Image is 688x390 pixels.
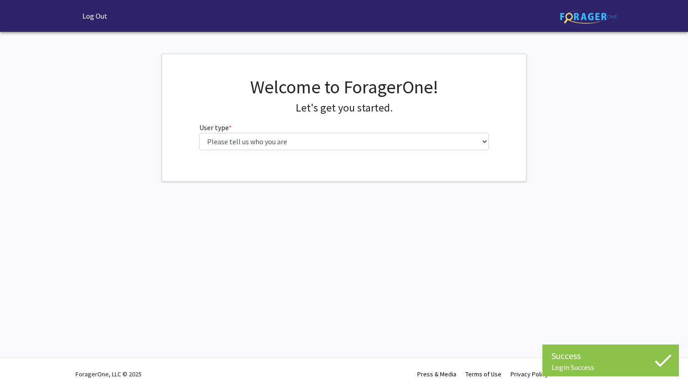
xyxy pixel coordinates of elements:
div: Login Success [551,363,670,372]
a: Privacy Policy [511,370,548,378]
img: ForagerOne Logo [560,10,617,24]
h1: Welcome to ForagerOne! [199,76,489,98]
a: Terms of Use [465,370,501,378]
label: User type [199,122,232,133]
div: Success [551,349,670,363]
h4: Let's get you started. [199,101,489,115]
div: ForagerOne, LLC © 2025 [76,358,142,390]
a: Press & Media [417,370,456,378]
